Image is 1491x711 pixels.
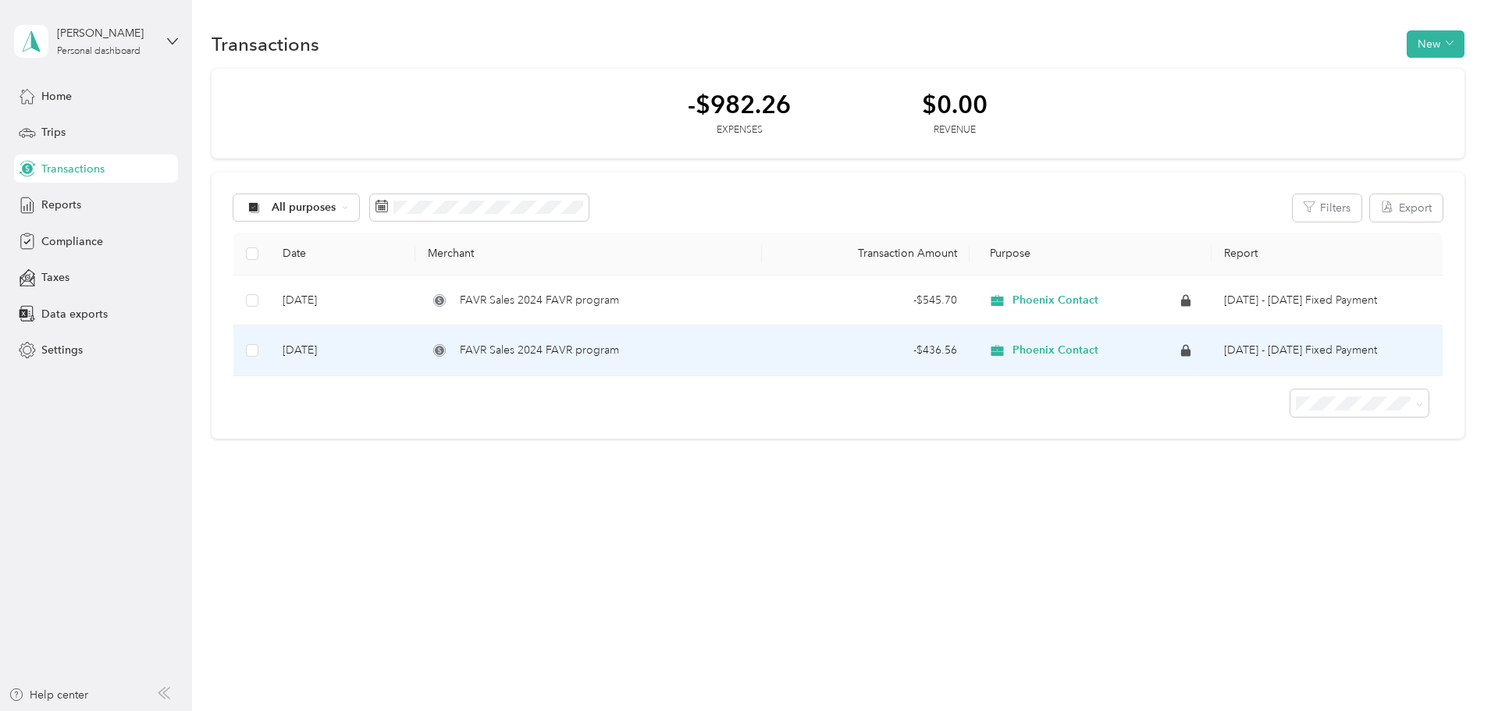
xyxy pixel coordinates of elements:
button: Filters [1293,194,1361,222]
button: New [1407,30,1464,58]
span: Phoenix Contact [1012,343,1098,357]
span: Compliance [41,233,103,250]
span: Reports [41,197,81,213]
span: Trips [41,124,66,140]
td: [DATE] [270,276,415,326]
span: FAVR Sales 2024 FAVR program [460,342,619,359]
iframe: Everlance-gr Chat Button Frame [1404,624,1491,711]
h1: Transactions [212,36,319,52]
td: [DATE] [270,325,415,376]
td: Oct 1 - 31, 2025 Fixed Payment [1212,276,1443,326]
div: [PERSON_NAME] [57,25,155,41]
div: Expenses [688,123,791,137]
div: Revenue [922,123,987,137]
div: -$982.26 [688,91,791,118]
th: Merchant [415,233,761,276]
th: Transaction Amount [762,233,970,276]
span: Purpose [982,247,1031,260]
span: Settings [41,342,83,358]
span: Data exports [41,306,108,322]
button: Help center [9,687,88,703]
div: $0.00 [922,91,987,118]
span: All purposes [272,202,336,213]
div: Personal dashboard [57,47,141,56]
th: Date [270,233,415,276]
span: Home [41,88,72,105]
td: Sep 1 - 30, 2025 Fixed Payment [1212,325,1443,376]
th: Report [1212,233,1443,276]
span: Phoenix Contact [1012,293,1098,308]
span: FAVR Sales 2024 FAVR program [460,292,619,309]
button: Export [1370,194,1443,222]
div: - $545.70 [774,292,957,309]
div: - $436.56 [774,342,957,359]
span: Transactions [41,161,105,177]
span: Taxes [41,269,69,286]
